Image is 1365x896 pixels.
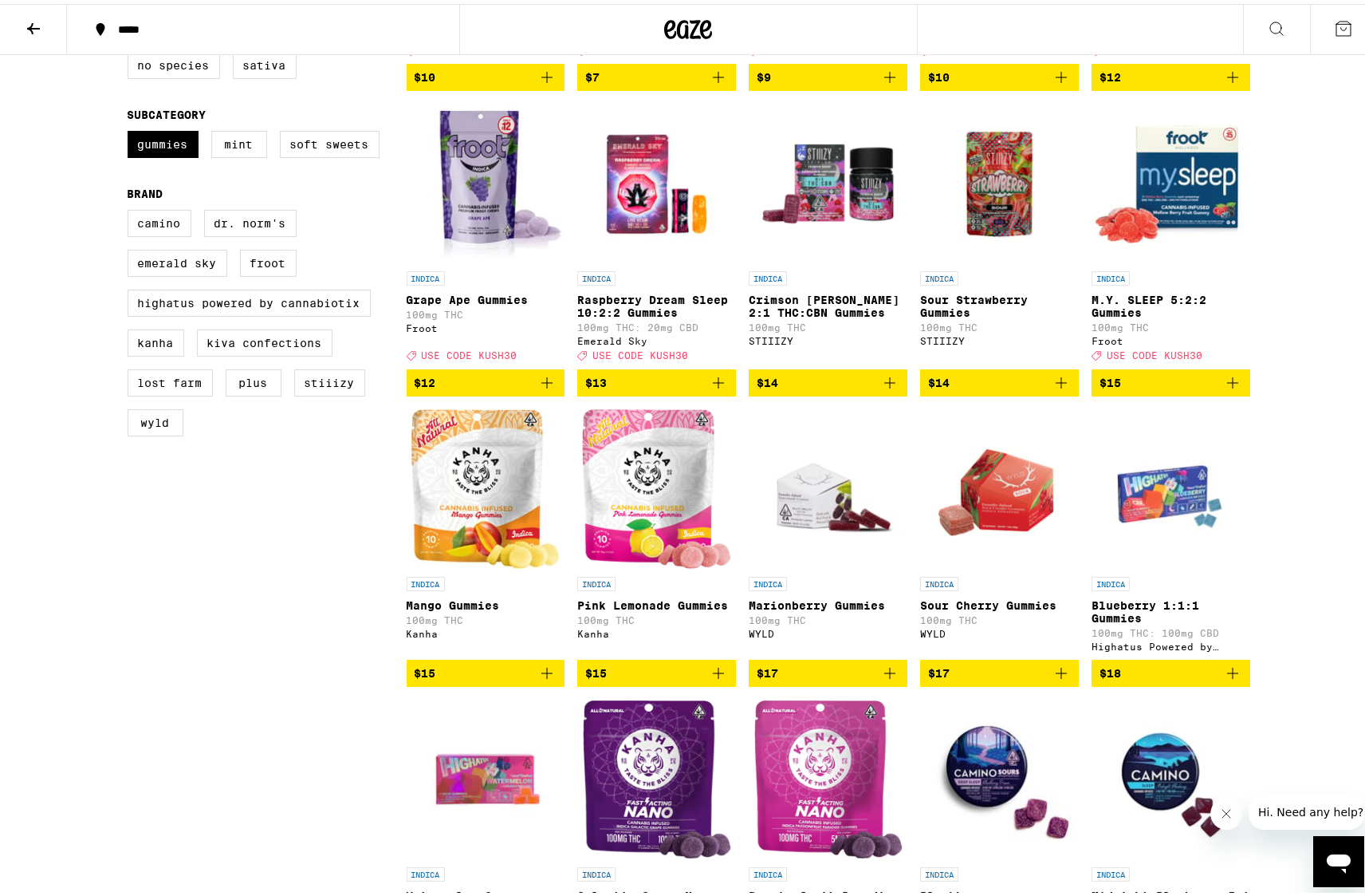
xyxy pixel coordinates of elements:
span: $9 [757,67,771,80]
button: Add to bag [577,365,736,393]
p: INDICA [577,863,616,878]
label: Froot [240,246,297,273]
label: Kanha [128,326,184,353]
label: Camino [128,206,191,233]
img: Froot - Grape Ape Gummies [407,100,565,259]
div: STIIIZY [920,332,1079,342]
img: Kanha - Mango Gummies [411,405,560,565]
p: 100mg THC [749,318,907,329]
a: Open page for Raspberry Dream Sleep 10:2:2 Gummies from Emerald Sky [577,100,736,365]
span: $14 [757,373,778,385]
div: Froot [1092,332,1250,342]
a: Open page for M.Y. SLEEP 5:2:2 Gummies from Froot [1092,100,1250,365]
p: Crimson [PERSON_NAME] 2:1 THC:CBN Gummies [749,290,907,315]
iframe: Close message [1210,794,1242,826]
button: Add to bag [407,656,565,683]
label: Sativa [233,48,297,75]
img: Camino - Blackberry Dream10:10:10 Deep Sleep Gummies [920,696,1079,855]
p: 100mg THC [920,318,1079,329]
span: $12 [1099,67,1121,80]
p: INDICA [1092,863,1130,878]
iframe: Button to launch messaging window [1313,832,1364,883]
p: 100mg THC [920,611,1079,622]
p: Blueberry 1:1:1 Gummies [1092,595,1250,621]
button: Add to bag [577,656,736,683]
a: Open page for Pink Lemonade Gummies from Kanha [577,405,736,656]
label: PLUS [226,365,281,393]
p: INDICA [1092,267,1130,282]
span: $15 [415,663,436,676]
span: $17 [928,663,950,676]
p: Raspberry Dream Sleep 10:2:2 Gummies [577,290,736,315]
label: Lost Farm [128,365,213,393]
img: WYLD - Sour Cherry Gummies [920,405,1079,565]
span: $13 [585,373,607,385]
p: INDICA [920,267,958,282]
button: Add to bag [920,60,1079,87]
button: Add to bag [407,60,565,87]
button: Add to bag [1092,60,1250,87]
p: INDICA [1092,573,1130,587]
div: WYLD [920,625,1079,635]
a: Open page for Sour Cherry Gummies from WYLD [920,405,1079,656]
p: 100mg THC [577,611,736,622]
button: Add to bag [577,60,736,87]
label: Kiva Confections [197,326,332,353]
span: $18 [1099,663,1121,676]
label: Gummies [128,127,199,154]
p: Grape Ape Gummies [407,290,565,302]
span: $7 [585,67,600,80]
p: INDICA [749,863,787,878]
a: Open page for Blueberry 1:1:1 Gummies from Highatus Powered by Cannabiotix [1092,405,1250,656]
p: INDICA [577,573,616,587]
img: Emerald Sky - Raspberry Dream Sleep 10:2:2 Gummies [577,100,736,259]
label: Highatus Powered by Cannabiotix [128,286,371,313]
img: Kanha - Pink Lemonade Gummies [582,405,731,565]
legend: Subcategory [128,105,207,117]
p: Sour Strawberry Gummies [920,290,1079,315]
a: Open page for Mango Gummies from Kanha [407,405,565,656]
span: USE CODE KUSH30 [592,347,688,357]
img: Kanha - Passionfruit Paradise Nano Gummies [753,696,903,855]
span: USE CODE KUSH30 [422,347,517,357]
a: Open page for Sour Strawberry Gummies from STIIIZY [920,100,1079,365]
img: Highatus Powered by Cannabiotix - Blueberry 1:1:1 Gummies [1092,405,1250,565]
img: STIIIZY - Sour Strawberry Gummies [920,100,1079,259]
legend: Brand [128,184,163,196]
img: Highatus Powered by Cannabiotix - Watermelon Sour Gummies [407,696,565,855]
label: Mint [211,127,267,154]
span: $12 [415,373,436,385]
button: Add to bag [749,365,907,393]
p: 100mg THC [407,306,565,316]
label: WYLD [128,405,183,432]
button: Add to bag [920,365,1079,393]
p: INDICA [407,573,445,587]
p: INDICA [920,573,958,587]
p: 100mg THC [1092,318,1250,329]
p: 100mg THC: 20mg CBD [577,318,736,329]
img: WYLD - Marionberry Gummies [749,405,907,565]
span: $15 [1099,373,1121,385]
label: Emerald Sky [128,246,227,273]
span: $17 [757,663,778,676]
button: Add to bag [749,60,907,87]
p: INDICA [407,863,445,878]
p: INDICA [577,267,616,282]
img: STIIIZY - Crimson Berry 2:1 THC:CBN Gummies [749,100,907,259]
div: Froot [407,319,565,330]
label: No Species [128,48,220,75]
p: 100mg THC [407,611,565,622]
p: INDICA [920,863,958,878]
p: Mango Gummies [407,595,565,608]
div: Emerald Sky [577,332,736,342]
p: 100mg THC [749,611,907,622]
p: 100mg THC: 100mg CBD [1092,624,1250,634]
button: Add to bag [1092,365,1250,393]
p: INDICA [749,573,787,587]
button: Add to bag [920,656,1079,683]
p: M.Y. SLEEP 5:2:2 Gummies [1092,290,1250,315]
label: STIIIZY [294,365,365,393]
label: Dr. Norm's [204,206,297,233]
p: INDICA [407,267,445,282]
